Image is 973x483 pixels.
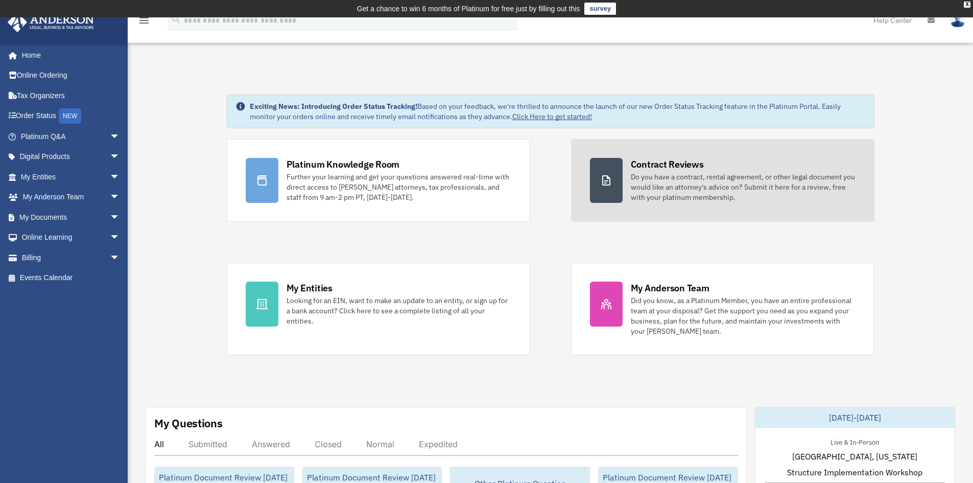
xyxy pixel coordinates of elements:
[357,3,580,15] div: Get a chance to win 6 months of Platinum for free just by filling out this
[287,158,400,171] div: Platinum Knowledge Room
[792,450,917,463] span: [GEOGRAPHIC_DATA], [US_STATE]
[110,207,130,228] span: arrow_drop_down
[287,282,333,294] div: My Entities
[512,112,592,121] a: Click Here to get started!
[822,436,887,447] div: Live & In-Person
[110,227,130,248] span: arrow_drop_down
[964,2,970,8] div: close
[59,108,81,124] div: NEW
[154,439,164,449] div: All
[252,439,290,449] div: Answered
[7,45,130,65] a: Home
[755,407,955,428] div: [DATE]-[DATE]
[7,207,135,227] a: My Documentsarrow_drop_down
[7,106,135,127] a: Order StatusNEW
[250,101,866,122] div: Based on your feedback, we're thrilled to announce the launch of our new Order Status Tracking fe...
[7,65,135,86] a: Online Ordering
[110,167,130,188] span: arrow_drop_down
[154,416,223,431] div: My Questions
[138,18,150,27] a: menu
[7,147,135,167] a: Digital Productsarrow_drop_down
[787,466,922,478] span: Structure Implementation Workshop
[7,85,135,106] a: Tax Organizers
[110,147,130,168] span: arrow_drop_down
[366,439,394,449] div: Normal
[584,3,616,15] a: survey
[315,439,342,449] div: Closed
[110,187,130,208] span: arrow_drop_down
[631,282,709,294] div: My Anderson Team
[571,263,874,355] a: My Anderson Team Did you know, as a Platinum Member, you have an entire professional team at your...
[287,295,511,326] div: Looking for an EIN, want to make an update to an entity, or sign up for a bank account? Click her...
[7,126,135,147] a: Platinum Q&Aarrow_drop_down
[138,14,150,27] i: menu
[287,172,511,202] div: Further your learning and get your questions answered real-time with direct access to [PERSON_NAM...
[631,158,704,171] div: Contract Reviews
[227,263,530,355] a: My Entities Looking for an EIN, want to make an update to an entity, or sign up for a bank accoun...
[188,439,227,449] div: Submitted
[7,268,135,288] a: Events Calendar
[7,187,135,208] a: My Anderson Teamarrow_drop_down
[7,167,135,187] a: My Entitiesarrow_drop_down
[110,126,130,147] span: arrow_drop_down
[571,139,874,222] a: Contract Reviews Do you have a contract, rental agreement, or other legal document you would like...
[227,139,530,222] a: Platinum Knowledge Room Further your learning and get your questions answered real-time with dire...
[950,13,965,28] img: User Pic
[171,14,182,25] i: search
[7,247,135,268] a: Billingarrow_drop_down
[7,227,135,248] a: Online Learningarrow_drop_down
[110,247,130,268] span: arrow_drop_down
[631,172,856,202] div: Do you have a contract, rental agreement, or other legal document you would like an attorney's ad...
[250,102,417,111] strong: Exciting News: Introducing Order Status Tracking!
[419,439,458,449] div: Expedited
[5,12,97,32] img: Anderson Advisors Platinum Portal
[631,295,856,336] div: Did you know, as a Platinum Member, you have an entire professional team at your disposal? Get th...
